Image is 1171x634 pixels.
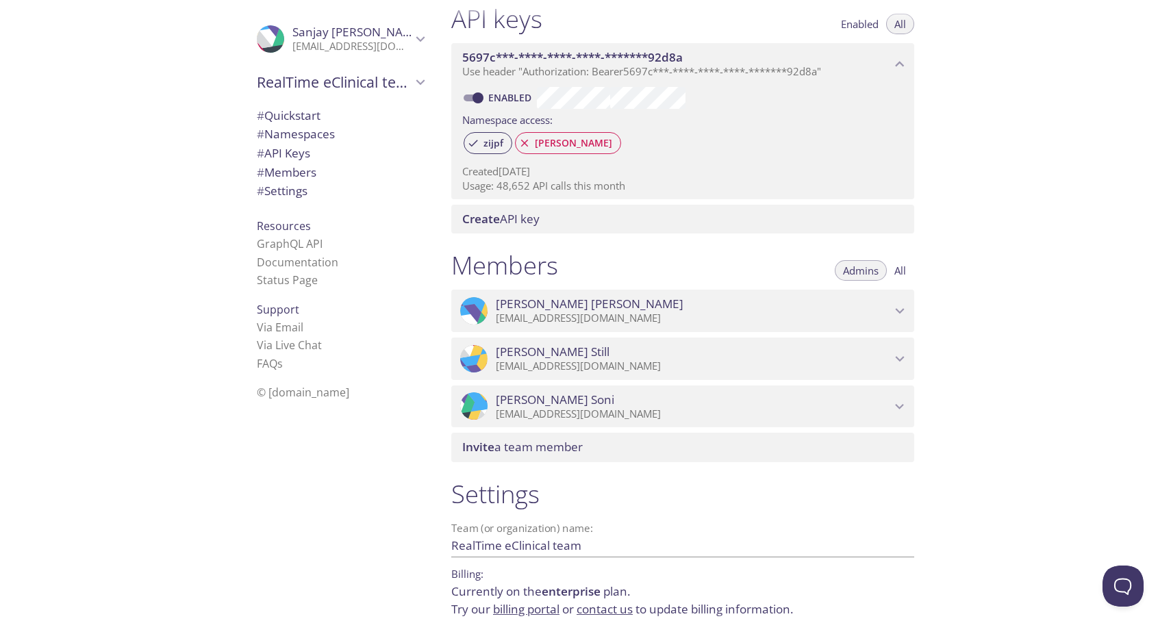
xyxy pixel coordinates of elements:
span: © [DOMAIN_NAME] [257,385,349,400]
span: Support [257,302,299,317]
h1: API keys [451,3,542,34]
h1: Settings [451,479,914,509]
a: Via Email [257,320,303,335]
button: All [886,14,914,34]
span: Settings [257,183,307,199]
div: Sanjay Singh [246,16,435,62]
span: Invite [462,439,494,455]
div: Kris McDaniel [451,290,914,332]
a: Documentation [257,255,338,270]
a: Enabled [486,91,537,104]
span: Try our or to update billing information. [451,601,794,617]
div: Amisha Soni [451,385,914,428]
span: Sanjay [PERSON_NAME] [292,24,424,40]
a: billing portal [493,601,559,617]
p: [EMAIL_ADDRESS][DOMAIN_NAME] [292,40,412,53]
iframe: Help Scout Beacon - Open [1103,566,1144,607]
span: RealTime eClinical team [257,73,412,92]
span: zijpf [475,137,512,149]
div: zijpf [464,132,512,154]
span: [PERSON_NAME] [PERSON_NAME] [496,296,683,312]
div: Namespaces [246,125,435,144]
span: # [257,164,264,180]
p: [EMAIL_ADDRESS][DOMAIN_NAME] [496,312,891,325]
div: Invite a team member [451,433,914,461]
label: Namespace access: [462,109,553,129]
span: enterprise [542,583,601,599]
span: [PERSON_NAME] Still [496,344,609,359]
label: Team (or organization) name: [451,523,594,533]
div: [PERSON_NAME] [515,132,621,154]
p: Billing: [451,563,914,583]
span: [PERSON_NAME] [527,137,620,149]
div: Create API Key [451,205,914,233]
button: All [886,260,914,281]
span: a team member [462,439,583,455]
div: Team Settings [246,181,435,201]
span: # [257,145,264,161]
span: # [257,107,264,123]
span: Resources [257,218,311,233]
p: [EMAIL_ADDRESS][DOMAIN_NAME] [496,359,891,373]
span: API key [462,211,540,227]
span: # [257,126,264,142]
span: # [257,183,264,199]
span: [PERSON_NAME] Soni [496,392,614,407]
a: contact us [577,601,633,617]
span: API Keys [257,145,310,161]
button: Enabled [833,14,887,34]
a: Via Live Chat [257,338,322,353]
span: Members [257,164,316,180]
p: Currently on the plan. [451,583,914,618]
div: API Keys [246,144,435,163]
div: RealTime eClinical team [246,64,435,100]
div: Quickstart [246,106,435,125]
span: Quickstart [257,107,320,123]
div: Keith Still [451,338,914,380]
a: FAQ [257,356,283,371]
span: Namespaces [257,126,335,142]
h1: Members [451,250,558,281]
a: GraphQL API [257,236,323,251]
p: Created [DATE] [462,164,903,179]
p: Usage: 48,652 API calls this month [462,179,903,193]
p: [EMAIL_ADDRESS][DOMAIN_NAME] [496,407,891,421]
button: Admins [835,260,887,281]
a: Status Page [257,272,318,288]
span: s [277,356,283,371]
span: Create [462,211,500,227]
div: Members [246,163,435,182]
